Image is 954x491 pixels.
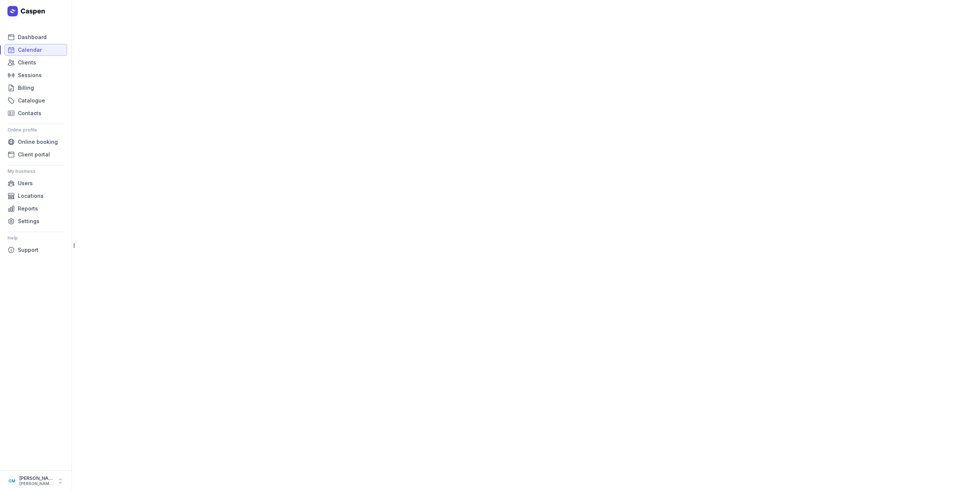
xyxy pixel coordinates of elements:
[18,83,34,92] span: Billing
[19,475,54,481] div: [PERSON_NAME]
[18,71,42,80] span: Sessions
[18,204,38,213] span: Reports
[18,150,50,159] span: Client portal
[7,124,64,136] div: Online profile
[18,109,41,118] span: Contacts
[18,217,40,226] span: Settings
[7,232,64,244] div: Help
[18,58,36,67] span: Clients
[19,481,54,487] div: [PERSON_NAME][EMAIL_ADDRESS][DOMAIN_NAME][PERSON_NAME]
[18,191,44,200] span: Locations
[9,476,15,485] span: CM
[18,245,38,254] span: Support
[18,96,45,105] span: Catalogue
[18,137,58,146] span: Online booking
[18,45,42,54] span: Calendar
[18,179,33,188] span: Users
[18,33,47,42] span: Dashboard
[7,165,64,177] div: My business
